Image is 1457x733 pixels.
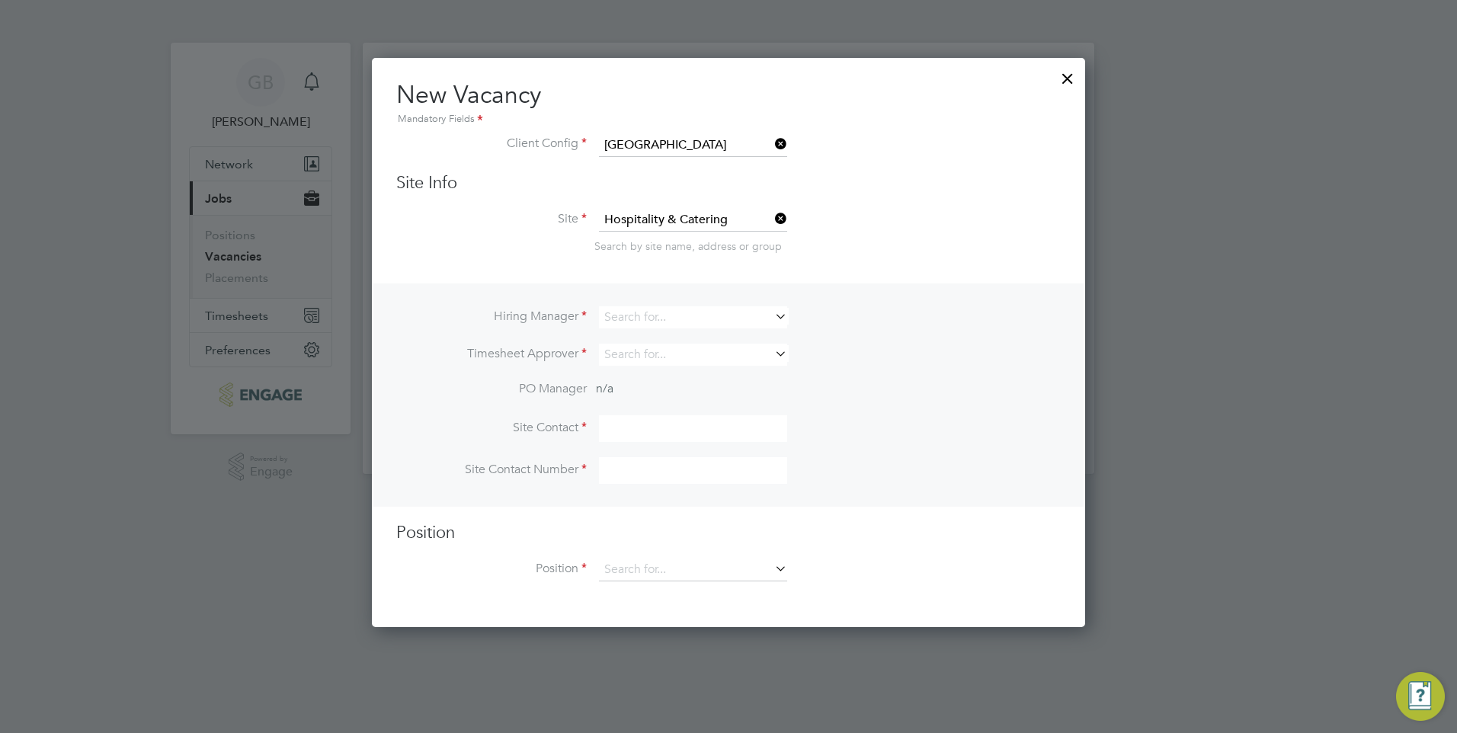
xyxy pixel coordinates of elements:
[396,79,1061,128] h2: New Vacancy
[599,306,787,328] input: Search for...
[396,172,1061,194] h3: Site Info
[396,346,587,362] label: Timesheet Approver
[599,209,787,232] input: Search for...
[396,462,587,478] label: Site Contact Number
[599,134,787,157] input: Search for...
[596,381,613,396] span: n/a
[599,344,787,366] input: Search for...
[396,561,587,577] label: Position
[396,211,587,227] label: Site
[396,420,587,436] label: Site Contact
[396,309,587,325] label: Hiring Manager
[594,239,782,253] span: Search by site name, address or group
[396,381,587,397] label: PO Manager
[1396,672,1445,721] button: Engage Resource Center
[396,136,587,152] label: Client Config
[396,522,1061,544] h3: Position
[396,111,1061,128] div: Mandatory Fields
[599,559,787,581] input: Search for...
